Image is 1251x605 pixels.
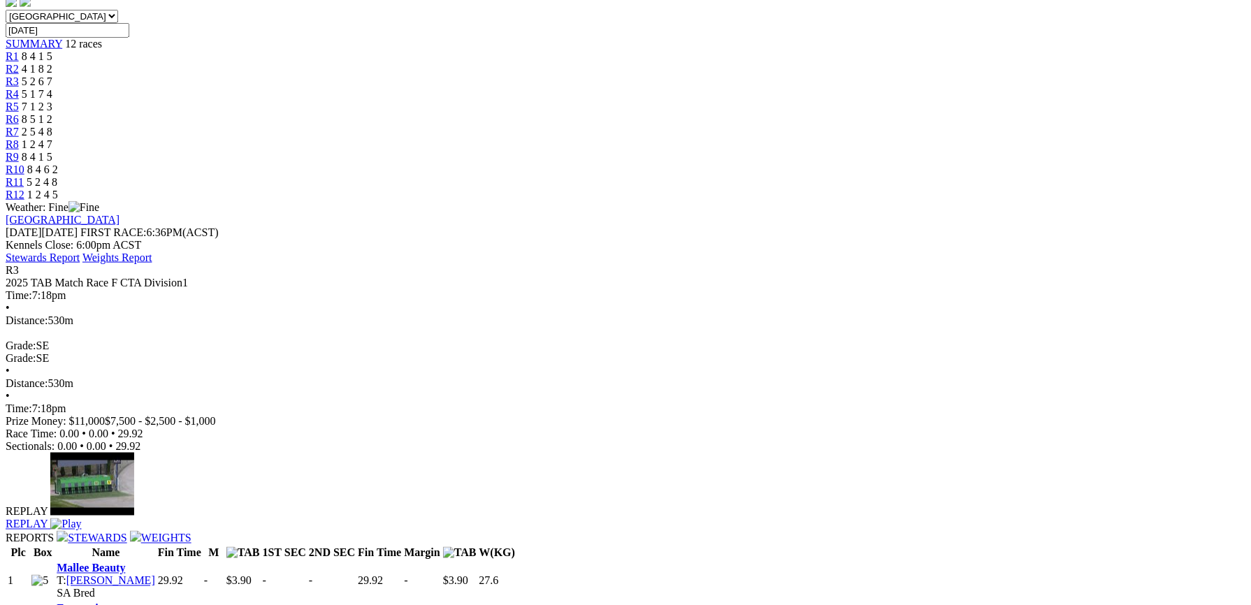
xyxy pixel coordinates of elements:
[403,546,441,560] th: Margin
[105,415,216,427] span: $7,500 - $2,500 - $1,000
[6,189,24,201] a: R12
[6,506,48,518] span: REPLAY
[89,428,108,439] span: 0.00
[6,440,55,452] span: Sectionals:
[6,264,19,276] span: R3
[82,252,152,263] a: Weights Report
[226,547,260,560] img: TAB
[358,575,383,587] span: 29.92
[6,101,19,112] a: R5
[7,546,29,560] th: Plc
[6,252,80,263] a: Stewards Report
[6,23,129,38] input: Select date
[57,531,68,542] img: file-red.svg
[115,440,140,452] span: 29.92
[6,402,1245,415] div: 7:18pm
[118,428,143,439] span: 29.92
[27,163,58,175] span: 8 4 6 2
[6,289,32,301] span: Time:
[262,546,307,560] th: 1ST SEC
[27,176,57,188] span: 5 2 4 8
[6,365,10,377] span: •
[6,532,54,544] span: REPORTS
[6,151,19,163] a: R9
[109,440,113,452] span: •
[6,390,10,402] span: •
[479,546,516,560] th: W(KG)
[6,88,19,100] a: R4
[6,176,24,188] a: R11
[226,575,252,587] span: $3.90
[7,562,29,601] td: 1
[57,440,77,452] span: 0.00
[130,532,191,544] a: WEIGHTS
[203,546,224,560] th: M
[22,75,52,87] span: 5 2 6 7
[87,440,106,452] span: 0.00
[6,377,1245,390] div: 530m
[56,546,156,560] th: Name
[6,75,19,87] a: R3
[111,428,115,439] span: •
[22,63,52,75] span: 4 1 8 2
[66,575,155,587] a: [PERSON_NAME]
[6,214,120,226] a: [GEOGRAPHIC_DATA]
[6,428,57,439] span: Race Time:
[22,113,52,125] span: 8 5 1 2
[6,126,19,138] a: R7
[57,588,155,600] div: SA Bred
[6,352,1245,365] div: SE
[6,377,48,389] span: Distance:
[82,428,86,439] span: •
[6,201,99,213] span: Weather: Fine
[6,226,78,238] span: [DATE]
[22,151,52,163] span: 8 4 1 5
[6,518,48,530] span: REPLAY
[6,63,19,75] span: R2
[404,575,407,587] text: -
[22,138,52,150] span: 1 2 4 7
[6,239,1245,252] div: Kennels Close: 6:00pm ACST
[130,531,141,542] img: file-red.svg
[50,453,134,516] img: default.jpg
[68,201,99,214] img: Fine
[6,289,1245,302] div: 7:18pm
[6,402,32,414] span: Time:
[59,428,79,439] span: 0.00
[6,314,1245,327] div: 530m
[31,546,55,560] th: Box
[31,575,48,588] img: 5
[6,340,36,351] span: Grade:
[6,352,36,364] span: Grade:
[6,38,62,50] a: SUMMARY
[479,575,499,587] span: 27.6
[6,138,19,150] a: R8
[6,314,48,326] span: Distance:
[50,518,81,531] img: Play
[22,101,52,112] span: 7 1 2 3
[6,113,19,125] span: R6
[57,532,126,544] a: STEWARDS
[80,440,84,452] span: •
[6,277,1245,289] div: 2025 TAB Match Race F CTA Division1
[6,163,24,175] a: R10
[22,126,52,138] span: 2 5 4 8
[6,302,10,314] span: •
[204,575,208,587] text: -
[57,575,155,588] div: T:
[57,562,125,574] a: Mallee Beauty
[158,575,183,587] span: 29.92
[22,88,52,100] span: 5 1 7 4
[6,226,42,238] span: [DATE]
[443,575,468,587] span: $3.90
[308,546,356,560] th: 2ND SEC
